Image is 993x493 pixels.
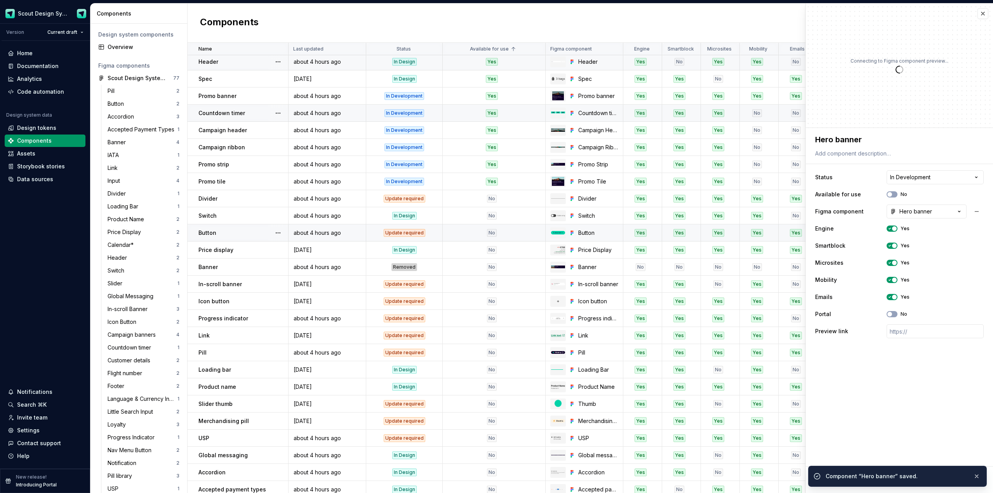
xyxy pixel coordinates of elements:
div: No [752,109,762,117]
img: USP [551,436,565,440]
div: about 4 hours ago [289,126,365,134]
button: Help [5,450,85,462]
div: 2 [176,409,179,415]
img: Design Ops [77,9,86,18]
label: Yes [901,226,910,232]
a: IATA1 [104,149,183,161]
div: In Development [384,178,424,185]
div: Switch [108,267,127,274]
div: No [791,161,801,168]
img: Thumb [553,399,563,409]
label: Mobility [815,276,837,284]
a: Language & Currency Input1 [104,393,183,405]
label: Preview link [815,327,848,335]
a: Storybook stories [5,160,85,173]
div: No [487,212,497,220]
div: 2 [176,447,179,453]
div: Yes [673,161,685,168]
div: Yes [751,58,763,66]
div: Yes [673,212,685,220]
div: 2 [176,255,179,261]
span: Current draft [47,29,77,35]
a: Documentation [5,60,85,72]
div: Yes [790,92,802,100]
div: Code automation [17,88,64,96]
div: Yes [790,75,802,83]
div: Yes [486,58,498,66]
div: Design tokens [17,124,56,132]
div: Version [6,29,24,35]
div: 1 [177,396,179,402]
a: Slider1 [104,277,183,290]
div: about 4 hours ago [289,143,365,151]
p: Promo tile [198,178,226,185]
div: Yes [673,143,685,151]
div: Footer [108,382,127,390]
div: Yes [486,161,498,168]
a: Notification2 [104,457,183,469]
label: Emails [815,293,833,301]
div: Yes [635,109,647,117]
a: Analytics [5,73,85,85]
div: about 4 hours ago [289,212,365,220]
div: Invite team [17,414,47,421]
div: In Development [384,143,424,151]
div: Scout Design System [18,10,68,17]
div: In Development [384,126,424,134]
div: Banner [108,138,129,146]
div: Yes [635,143,647,151]
a: Settings [5,424,85,437]
img: Button [551,231,565,234]
div: Assets [17,150,35,157]
img: Spec [551,77,565,80]
h2: Components [200,16,259,30]
div: Yes [751,212,763,220]
div: Loyalty [108,421,129,428]
div: Yes [712,195,724,203]
div: Yes [635,58,647,66]
div: Yes [635,92,647,100]
div: Contact support [17,439,61,447]
div: 2 [176,242,179,248]
button: Scout Design SystemDesign Ops [2,5,89,22]
img: Switch [551,214,565,217]
div: 2 [176,267,179,274]
div: Components [97,10,184,17]
a: Switch2 [104,264,183,277]
a: Assets [5,147,85,160]
a: Loyalty3 [104,418,183,431]
a: Invite team [5,411,85,424]
div: 3 [176,306,179,312]
a: Pill2 [104,85,183,97]
p: Promo banner [198,92,237,100]
img: Countdown timer [551,112,565,114]
img: Promo Strip [551,163,565,165]
div: Yes [635,212,647,220]
div: Yes [486,178,498,185]
img: Campaign Header [551,128,565,132]
div: 4 [176,332,179,338]
label: Smartblock [815,242,845,250]
textarea: Hero banner [814,133,982,147]
div: No [791,109,801,117]
img: Price Display [551,246,565,253]
div: Accordion [108,113,137,121]
div: Flight number [108,369,145,377]
div: Yes [635,178,647,185]
p: Status [397,46,411,52]
div: Notifications [17,388,52,396]
p: Available for use [470,46,509,52]
div: Components [17,137,52,145]
a: Scout Design System Components77 [95,72,183,84]
a: Little Search Input2 [104,406,183,418]
label: Yes [901,260,910,266]
div: Global Messaging [108,292,157,300]
div: In Development [384,109,424,117]
div: 2 [176,357,179,364]
label: Yes [901,294,910,300]
div: Update required [384,195,425,203]
div: No [752,178,762,185]
a: Progress Indicator1 [104,431,183,444]
a: In-scroll Banner3 [104,303,183,315]
img: In-scroll banner [551,283,565,285]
